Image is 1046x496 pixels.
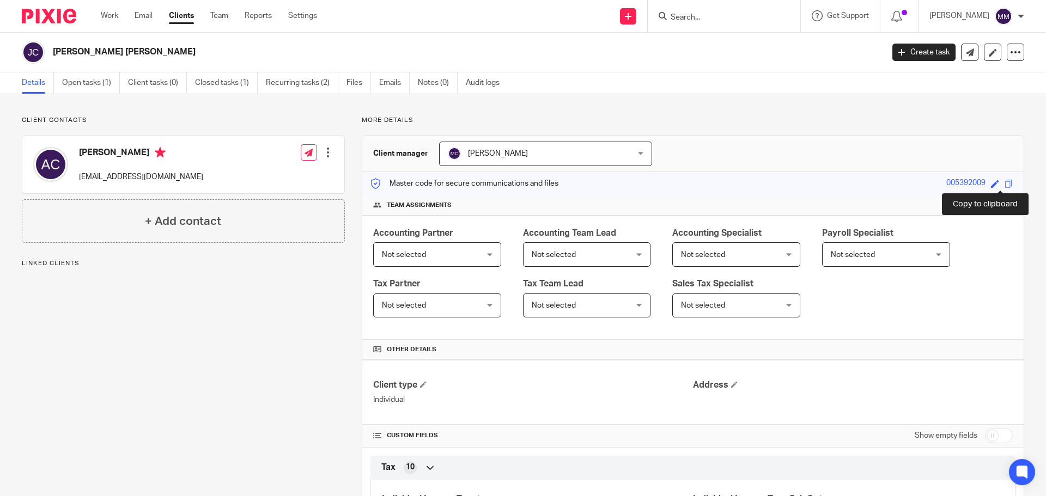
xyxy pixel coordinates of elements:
[145,213,221,230] h4: + Add contact
[373,229,453,237] span: Accounting Partner
[373,148,428,159] h3: Client manager
[670,13,768,23] input: Search
[33,147,68,182] img: svg%3E
[373,379,693,391] h4: Client type
[62,72,120,94] a: Open tasks (1)
[79,147,203,161] h4: [PERSON_NAME]
[53,46,711,58] h2: [PERSON_NAME] [PERSON_NAME]
[915,430,977,441] label: Show empty fields
[946,177,986,190] div: 005392009
[22,72,54,94] a: Details
[672,229,762,237] span: Accounting Specialist
[22,41,45,64] img: svg%3E
[693,379,1013,391] h4: Address
[195,72,258,94] a: Closed tasks (1)
[135,10,153,21] a: Email
[387,345,436,354] span: Other details
[448,147,461,160] img: svg%3E
[468,150,528,157] span: [PERSON_NAME]
[373,394,693,405] p: Individual
[169,10,194,21] a: Clients
[22,116,345,125] p: Client contacts
[128,72,187,94] a: Client tasks (0)
[387,201,452,210] span: Team assignments
[995,8,1012,25] img: svg%3E
[381,462,396,473] span: Tax
[266,72,338,94] a: Recurring tasks (2)
[418,72,458,94] a: Notes (0)
[362,116,1024,125] p: More details
[22,9,76,23] img: Pixie
[373,431,693,440] h4: CUSTOM FIELDS
[245,10,272,21] a: Reports
[101,10,118,21] a: Work
[929,10,989,21] p: [PERSON_NAME]
[822,229,893,237] span: Payroll Specialist
[346,72,371,94] a: Files
[288,10,317,21] a: Settings
[523,279,583,288] span: Tax Team Lead
[681,251,725,259] span: Not selected
[892,44,956,61] a: Create task
[373,279,421,288] span: Tax Partner
[532,302,576,309] span: Not selected
[382,251,426,259] span: Not selected
[79,172,203,182] p: [EMAIL_ADDRESS][DOMAIN_NAME]
[827,12,869,20] span: Get Support
[672,279,753,288] span: Sales Tax Specialist
[523,229,616,237] span: Accounting Team Lead
[379,72,410,94] a: Emails
[22,259,345,268] p: Linked clients
[370,178,558,189] p: Master code for secure communications and files
[210,10,228,21] a: Team
[382,302,426,309] span: Not selected
[831,251,875,259] span: Not selected
[532,251,576,259] span: Not selected
[155,147,166,158] i: Primary
[406,462,415,473] span: 10
[681,302,725,309] span: Not selected
[466,72,508,94] a: Audit logs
